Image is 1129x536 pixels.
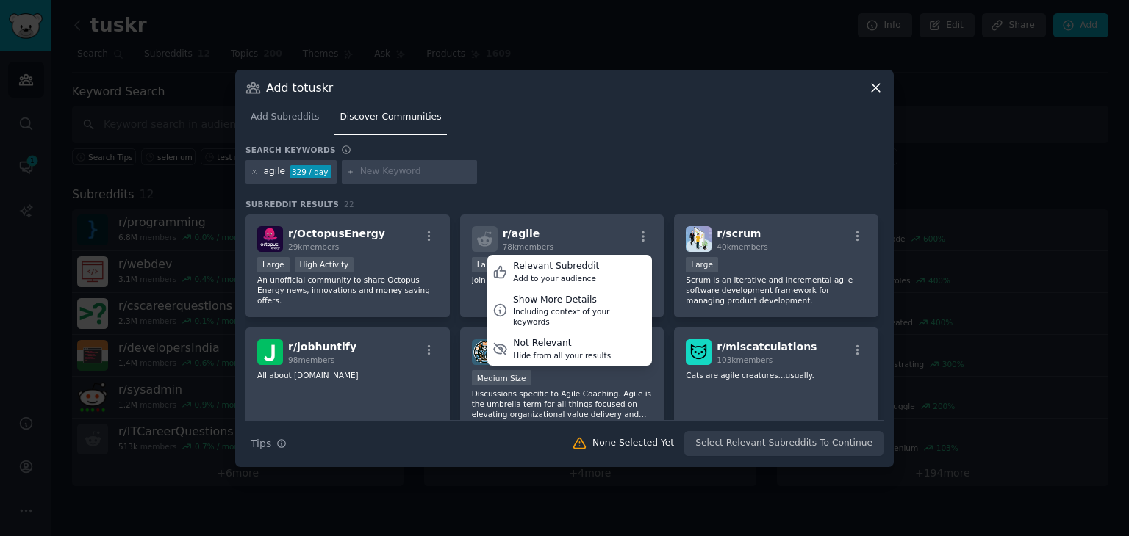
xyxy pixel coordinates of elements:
[472,370,531,385] div: Medium Size
[472,275,653,285] p: Join us at [URL][DOMAIN_NAME]
[288,355,334,364] span: 98 members
[686,275,867,305] p: Scrum is an iterative and incremental agile software development framework for managing product d...
[503,228,540,239] span: r/ agile
[257,370,438,380] p: All about [DOMAIN_NAME]
[257,226,283,252] img: OctopusEnergy
[686,339,712,365] img: miscatculations
[717,355,773,364] span: 103k members
[592,437,674,450] div: None Selected Yet
[251,436,271,452] span: Tips
[513,260,599,273] div: Relevant Subreddit
[288,341,356,352] span: r/ jobhuntify
[503,242,553,251] span: 78k members
[295,257,354,272] div: High Activity
[290,165,331,178] div: 329 / day
[472,339,498,365] img: agilecoaching
[513,306,647,327] div: Including context of your keywords
[360,165,472,178] input: New Keyword
[717,228,761,239] span: r/ scrum
[686,226,712,252] img: scrum
[288,242,339,251] span: 29k members
[288,228,385,239] span: r/ OctopusEnergy
[266,80,333,95] h3: Add to tuskr
[513,337,611,350] div: Not Relevant
[686,370,867,380] p: Cats are agile creatures...usually.
[251,111,319,124] span: Add Subreddits
[245,199,339,209] span: Subreddit Results
[245,431,292,457] button: Tips
[257,339,283,365] img: jobhuntify
[245,106,324,136] a: Add Subreddits
[264,165,286,178] div: agile
[686,257,718,272] div: Large
[245,145,336,155] h3: Search keywords
[257,257,290,272] div: Large
[513,294,647,307] div: Show More Details
[344,200,354,209] span: 22
[513,350,611,361] div: Hide from all your results
[257,275,438,305] p: An unofficial community to share Octopus Energy news, innovations and money saving offers.
[513,273,599,283] div: Add to your audience
[717,341,817,352] span: r/ miscatculations
[472,257,504,272] div: Large
[472,388,653,419] p: Discussions specific to Agile Coaching. Agile is the umbrella term for all things focused on elev...
[717,242,767,251] span: 40k members
[340,111,441,124] span: Discover Communities
[334,106,446,136] a: Discover Communities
